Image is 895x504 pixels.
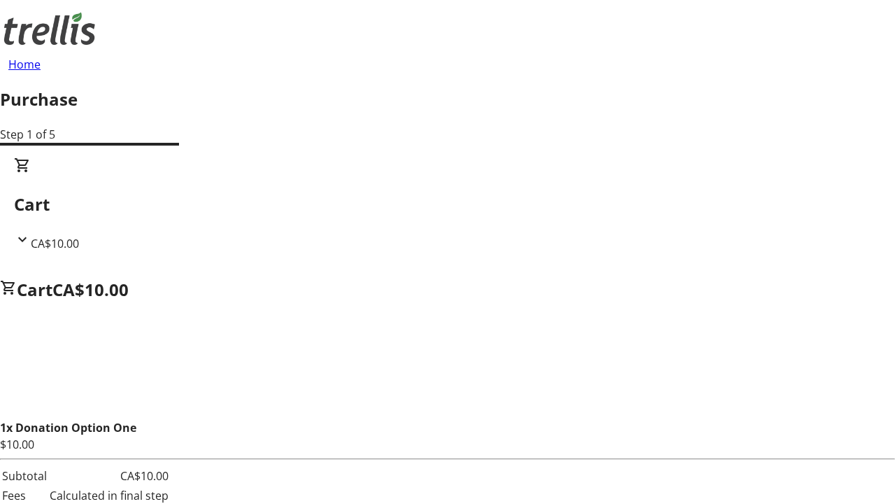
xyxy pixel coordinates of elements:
[1,467,48,485] td: Subtotal
[31,236,79,251] span: CA$10.00
[52,278,129,301] span: CA$10.00
[14,157,881,252] div: CartCA$10.00
[17,278,52,301] span: Cart
[14,192,881,217] h2: Cart
[49,467,169,485] td: CA$10.00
